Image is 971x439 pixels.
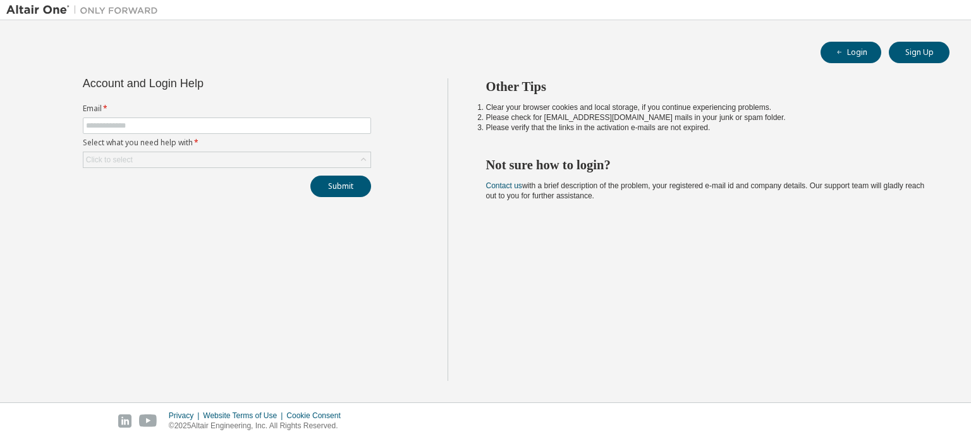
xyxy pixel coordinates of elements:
[486,78,927,95] h2: Other Tips
[83,152,370,167] div: Click to select
[83,104,371,114] label: Email
[310,176,371,197] button: Submit
[118,414,131,428] img: linkedin.svg
[6,4,164,16] img: Altair One
[486,112,927,123] li: Please check for [EMAIL_ADDRESS][DOMAIN_NAME] mails in your junk or spam folder.
[486,123,927,133] li: Please verify that the links in the activation e-mails are not expired.
[486,157,927,173] h2: Not sure how to login?
[83,138,371,148] label: Select what you need help with
[139,414,157,428] img: youtube.svg
[486,181,522,190] a: Contact us
[889,42,950,63] button: Sign Up
[83,78,314,88] div: Account and Login Help
[821,42,881,63] button: Login
[486,102,927,112] li: Clear your browser cookies and local storage, if you continue experiencing problems.
[169,421,348,431] p: © 2025 Altair Engineering, Inc. All Rights Reserved.
[86,155,133,165] div: Click to select
[169,411,203,421] div: Privacy
[203,411,286,421] div: Website Terms of Use
[286,411,348,421] div: Cookie Consent
[486,181,925,200] span: with a brief description of the problem, your registered e-mail id and company details. Our suppo...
